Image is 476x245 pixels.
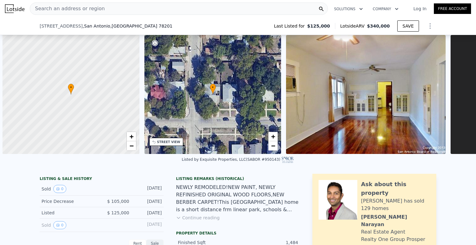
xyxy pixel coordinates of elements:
[176,184,300,213] div: NEWLY REMODELED!NEW PAINT, NEWLY REFINISHED ORIGINAL WOOD FLOORS,NEW BERBER CARPET!This [GEOGRAPH...
[406,6,434,12] a: Log In
[107,210,129,215] span: $ 125,000
[434,3,471,14] a: Free Account
[361,197,430,212] div: [PERSON_NAME] has sold 129 homes
[268,141,278,151] a: Zoom out
[42,210,97,216] div: Listed
[110,24,173,28] span: , [GEOGRAPHIC_DATA] 78201
[361,180,430,197] div: Ask about this property
[282,157,294,163] img: SABOR Logo
[176,215,220,221] button: Continue reading
[129,133,133,140] span: +
[361,236,425,243] div: Realty One Group Prosper
[40,23,83,29] span: [STREET_ADDRESS]
[210,85,216,90] span: •
[307,23,330,29] span: $125,000
[42,185,97,193] div: Sold
[210,84,216,94] div: •
[176,176,300,181] div: Listing Remarks (Historical)
[127,141,136,151] a: Zoom out
[286,35,446,154] img: Sale: 156278347 Parcel: 107006139
[329,3,368,15] button: Solutions
[134,210,162,216] div: [DATE]
[42,221,97,229] div: Sold
[68,85,74,90] span: •
[268,132,278,141] a: Zoom in
[424,20,436,32] button: Show Options
[30,5,105,12] span: Search an address or region
[134,198,162,204] div: [DATE]
[176,231,300,236] div: Property details
[53,221,66,229] button: View historical data
[367,24,390,28] span: $340,000
[340,23,367,29] span: Lotside ARV
[361,228,405,236] div: Real Estate Agent
[68,84,74,94] div: •
[182,157,294,162] div: Listed by Exquisite Properties, LLC (SABOR #950143)
[361,213,430,228] div: [PERSON_NAME] Narayan
[40,176,164,182] div: LISTING & SALE HISTORY
[271,142,275,150] span: −
[107,199,129,204] span: $ 105,000
[129,142,133,150] span: −
[271,133,275,140] span: +
[397,20,419,32] button: SAVE
[127,132,136,141] a: Zoom in
[83,23,173,29] span: , San Antonio
[42,198,97,204] div: Price Decrease
[53,185,66,193] button: View historical data
[274,23,307,29] span: Last Listed for
[134,221,162,229] div: [DATE]
[5,4,24,13] img: Lotside
[134,185,162,193] div: [DATE]
[368,3,403,15] button: Company
[157,140,180,144] div: STREET VIEW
